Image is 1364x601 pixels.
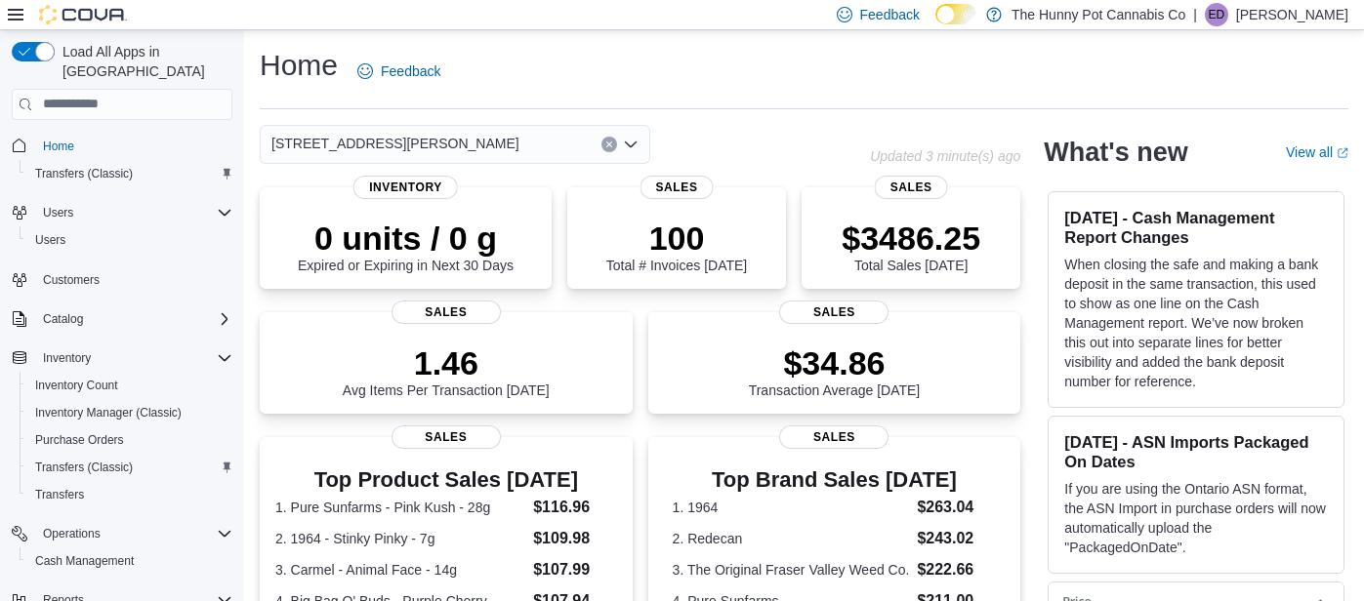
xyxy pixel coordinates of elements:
p: The Hunny Pot Cannabis Co [1012,3,1185,26]
a: Inventory Manager (Classic) [27,401,189,424]
button: Clear input [601,137,617,152]
button: Users [20,226,240,254]
p: Updated 3 minute(s) ago [870,148,1020,164]
button: Open list of options [623,137,639,152]
span: Customers [43,272,100,288]
button: Transfers [20,481,240,508]
span: Transfers (Classic) [35,460,133,475]
span: Inventory [43,350,91,366]
a: Transfers [27,483,92,506]
dd: $107.99 [533,558,616,581]
button: Cash Management [20,547,240,575]
button: Transfers (Classic) [20,160,240,187]
div: Emmerson Dias [1205,3,1228,26]
span: Transfers (Classic) [35,166,133,181]
div: Total # Invoices [DATE] [606,219,747,273]
p: $3486.25 [842,219,980,258]
span: Purchase Orders [27,428,232,452]
span: Inventory [353,176,458,199]
dt: 3. Carmel - Animal Face - 14g [275,560,525,580]
span: Sales [875,176,948,199]
span: Load All Apps in [GEOGRAPHIC_DATA] [55,42,232,81]
span: Cash Management [35,553,134,569]
h2: What's new [1044,137,1187,168]
p: When closing the safe and making a bank deposit in the same transaction, this used to show as one... [1064,255,1328,391]
p: 1.46 [343,343,550,382]
span: Cash Management [27,549,232,573]
h3: [DATE] - Cash Management Report Changes [1064,208,1328,247]
dt: 2. 1964 - Stinky Pinky - 7g [275,529,525,548]
div: Avg Items Per Transaction [DATE] [343,343,550,398]
dd: $109.98 [533,527,616,550]
button: Inventory Count [20,372,240,399]
button: Transfers (Classic) [20,454,240,481]
span: Catalog [35,307,232,331]
h3: Top Brand Sales [DATE] [673,468,997,492]
button: Purchase Orders [20,426,240,454]
span: Sales [779,425,889,449]
span: Users [43,205,73,220]
button: Inventory [4,344,240,372]
span: Home [43,139,74,154]
a: Feedback [350,52,448,91]
span: Inventory [35,346,232,370]
dd: $222.66 [917,558,996,581]
a: Purchase Orders [27,428,132,452]
button: Users [4,199,240,226]
a: Transfers (Classic) [27,456,141,479]
span: [STREET_ADDRESS][PERSON_NAME] [271,132,519,155]
span: Users [35,232,65,248]
dt: 3. The Original Fraser Valley Weed Co. [673,560,910,580]
a: Customers [35,268,107,292]
span: Sales [392,300,501,324]
span: Inventory Count [27,374,232,397]
span: Home [35,134,232,158]
a: Cash Management [27,549,142,573]
span: Customers [35,267,232,292]
span: Catalog [43,311,83,327]
button: Inventory Manager (Classic) [20,399,240,426]
button: Operations [35,522,108,545]
input: Dark Mode [935,4,976,24]
a: Inventory Count [27,374,126,397]
button: Customers [4,265,240,294]
span: Operations [43,526,101,541]
h3: Top Product Sales [DATE] [275,468,617,492]
span: Inventory Manager (Classic) [35,405,182,421]
svg: External link [1337,147,1348,159]
div: Transaction Average [DATE] [749,343,921,398]
p: 100 [606,219,747,258]
dd: $116.96 [533,496,616,519]
a: Users [27,228,73,252]
p: [PERSON_NAME] [1236,3,1348,26]
dt: 2. Redecan [673,529,910,548]
span: Sales [641,176,714,199]
span: Users [35,201,232,224]
span: Sales [779,300,889,324]
span: Feedback [860,5,920,24]
img: Cova [39,5,127,24]
p: $34.86 [749,343,921,382]
dd: $263.04 [917,496,996,519]
h3: [DATE] - ASN Imports Packaged On Dates [1064,432,1328,471]
span: Transfers [35,487,84,502]
p: | [1193,3,1197,26]
dd: $243.02 [917,527,996,550]
span: Feedback [381,61,440,81]
div: Expired or Expiring in Next 30 Days [298,219,514,273]
h1: Home [260,46,338,85]
p: If you are using the Ontario ASN format, the ASN Import in purchase orders will now automatically... [1064,479,1328,557]
span: ED [1209,3,1225,26]
button: Operations [4,520,240,547]
p: 0 units / 0 g [298,219,514,258]
span: Inventory Manager (Classic) [27,401,232,424]
button: Catalog [35,307,91,331]
button: Home [4,132,240,160]
span: Transfers (Classic) [27,162,232,185]
span: Users [27,228,232,252]
button: Catalog [4,305,240,333]
span: Inventory Count [35,378,118,393]
span: Transfers [27,483,232,506]
span: Transfers (Classic) [27,456,232,479]
div: Total Sales [DATE] [842,219,980,273]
